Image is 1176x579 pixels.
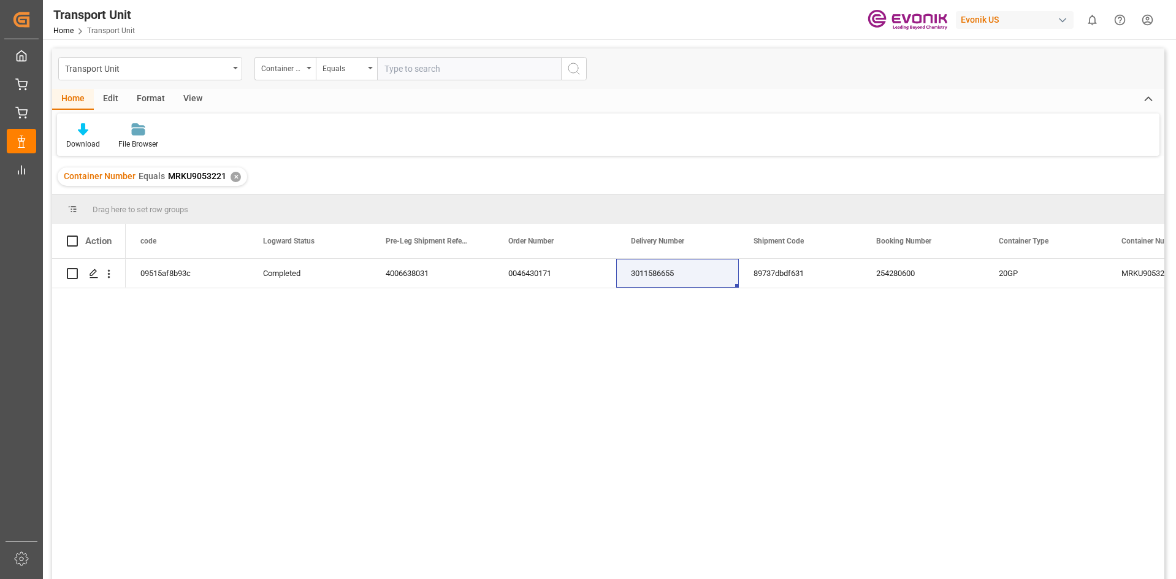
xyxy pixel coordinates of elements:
[93,205,188,214] span: Drag here to set row groups
[371,259,494,288] div: 4006638031
[53,26,74,35] a: Home
[66,139,100,150] div: Download
[94,89,128,110] div: Edit
[876,237,931,245] span: Booking Number
[261,60,303,74] div: Container Number
[494,259,616,288] div: 0046430171
[126,259,248,288] div: 09515af8b93c
[64,171,136,181] span: Container Number
[65,60,229,75] div: Transport Unit
[377,57,561,80] input: Type to search
[118,139,158,150] div: File Browser
[58,57,242,80] button: open menu
[52,259,126,288] div: Press SPACE to select this row.
[174,89,212,110] div: View
[140,237,156,245] span: code
[984,259,1107,288] div: 20GP
[508,237,554,245] span: Order Number
[323,60,364,74] div: Equals
[1079,6,1106,34] button: show 0 new notifications
[254,57,316,80] button: open menu
[386,237,468,245] span: Pre-Leg Shipment Reference Evonik
[561,57,587,80] button: search button
[231,172,241,182] div: ✕
[85,236,112,247] div: Action
[868,9,947,31] img: Evonik-brand-mark-Deep-Purple-RGB.jpeg_1700498283.jpeg
[754,237,804,245] span: Shipment Code
[53,6,135,24] div: Transport Unit
[739,259,861,288] div: 89737dbdf631
[616,259,739,288] div: 3011586655
[956,8,1079,31] button: Evonik US
[956,11,1074,29] div: Evonik US
[316,57,377,80] button: open menu
[263,237,315,245] span: Logward Status
[1106,6,1134,34] button: Help Center
[168,171,226,181] span: MRKU9053221
[999,237,1048,245] span: Container Type
[139,171,165,181] span: Equals
[52,89,94,110] div: Home
[861,259,984,288] div: 254280600
[128,89,174,110] div: Format
[631,237,684,245] span: Delivery Number
[248,259,371,288] div: Completed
